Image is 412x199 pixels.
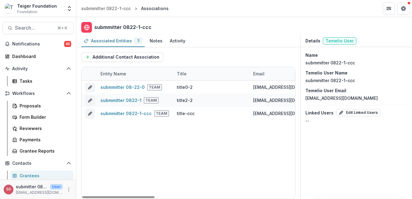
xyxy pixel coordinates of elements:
[20,172,69,179] div: Grantees
[2,158,74,168] button: Open Contacts
[65,186,72,193] button: More
[12,42,64,47] span: Notifications
[10,76,74,86] a: Tasks
[250,67,326,80] div: Email
[305,38,320,44] p: Details
[177,110,195,117] div: title-ccc
[250,71,268,77] div: Email
[305,110,334,116] p: Linked Users
[79,4,171,13] nav: breadcrumb
[64,41,71,47] span: 45
[173,71,190,77] div: Title
[150,38,162,44] div: Notes
[6,187,11,191] div: submitter 0819-8
[20,114,69,120] div: Form Builder
[91,38,132,44] div: Associated Entities
[85,82,95,92] button: edit
[100,98,141,103] a: submmitter 0822-1
[10,171,74,181] a: Grantees
[10,135,74,145] a: Payments
[12,161,64,166] span: Contacts
[177,97,193,103] div: title2-2
[81,52,163,62] button: Additional Contact Association
[2,39,74,49] button: Notifications45
[253,110,322,117] div: [EMAIL_ADDRESS][DOMAIN_NAME]
[100,85,145,90] a: submmitter 08-22-0
[305,118,309,124] p: --
[253,97,322,103] div: [EMAIL_ADDRESS][DOMAIN_NAME]
[2,89,74,98] button: Open Workflows
[336,109,381,116] button: Edit Linked Users
[397,2,410,15] button: Get Help
[20,103,69,109] div: Proposals
[79,4,133,13] a: submmitter 0822-1-ccc
[65,2,74,15] button: Open entity switcher
[16,183,48,190] p: submitter 0819-8
[305,70,348,76] p: Temelio User Name
[173,67,250,80] div: Title
[2,51,74,61] a: Dashboard
[56,25,68,31] div: ⌘ + K
[2,22,74,34] button: Search...
[85,96,95,105] button: edit
[147,84,162,90] span: Team
[97,67,173,80] div: Entity Name
[305,77,355,84] p: submmitter 0822-1-ccc
[141,5,169,12] div: Associations
[17,3,57,9] div: Teiger Foundation
[170,38,185,44] div: Activity
[5,4,15,13] img: Teiger Foundation
[144,97,159,103] span: Team
[10,146,74,156] a: Grantee Reports
[154,110,169,117] span: Team
[94,24,151,30] h2: submmitter 0822-1-ccc
[383,2,395,15] button: Partners
[147,35,165,47] a: Notes
[12,91,64,96] span: Workflows
[305,87,346,94] p: Temelio User Email
[81,5,131,12] div: submmitter 0822-1-ccc
[12,53,69,60] div: Dashboard
[15,25,54,31] span: Search...
[17,9,37,15] span: Foundation
[12,66,64,71] span: Activity
[50,184,63,190] p: User
[167,35,188,47] a: Activity
[10,112,74,122] a: Form Builder
[20,136,69,143] div: Payments
[305,60,355,66] p: submmitter 0822-1-ccc
[20,125,69,132] div: Reviewers
[81,35,145,47] a: Associated Entities3
[323,37,356,45] span: Temelio User
[305,52,318,58] p: Name
[100,111,152,116] a: submmitter 0822-1-ccc
[16,190,63,195] p: [EMAIL_ADDRESS][DOMAIN_NAME]
[20,78,69,84] div: Tasks
[137,38,140,43] span: 3
[305,95,378,101] p: [EMAIL_ADDRESS][DOMAIN_NAME]
[253,84,322,90] div: [EMAIL_ADDRESS][DOMAIN_NAME]
[10,101,74,111] a: Proposals
[85,109,95,118] button: edit
[97,71,130,77] div: Entity Name
[20,148,69,154] div: Grantee Reports
[2,64,74,74] button: Open Activity
[177,84,193,90] div: title0-2
[10,123,74,133] a: Reviewers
